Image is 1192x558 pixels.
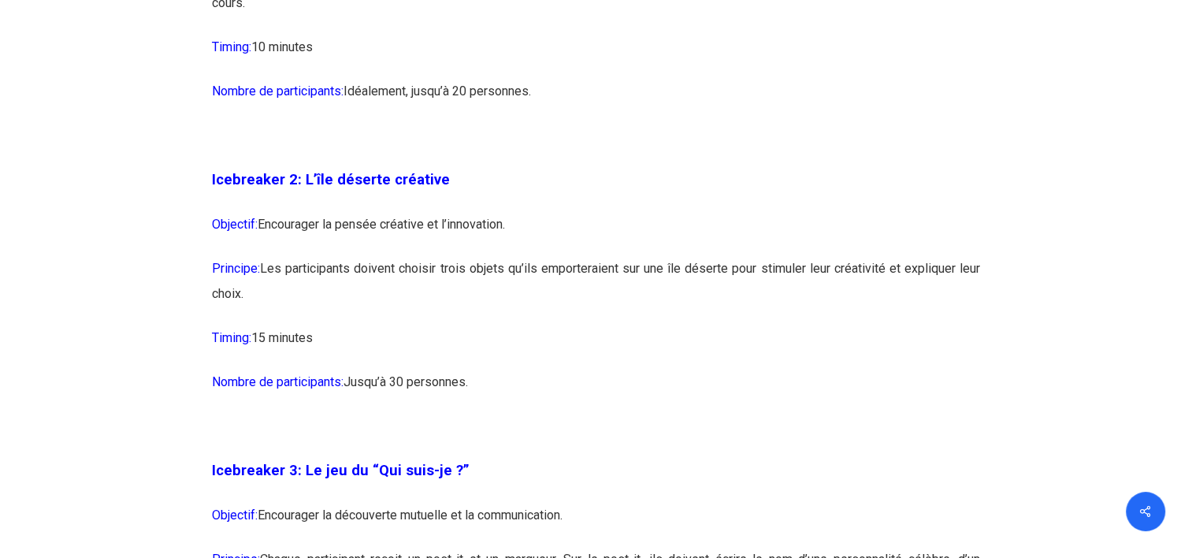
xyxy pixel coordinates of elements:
span: Nombre de participants: [212,84,343,99]
p: Encourager la pensée créative et l’innovation. [212,212,980,256]
span: Icebreaker 2: L’île déserte créative [212,171,450,188]
span: Objectif: [212,508,258,523]
span: Principe: [212,261,260,276]
p: 15 minutes [212,325,980,370]
p: 10 minutes [212,35,980,79]
p: Idéalement, jusqu’à 20 personnes. [212,79,980,123]
p: Les participants doivent choisir trois objets qu’ils emporteraient sur une île déserte pour stimu... [212,256,980,325]
p: Jusqu’à 30 personnes. [212,370,980,414]
span: Timing: [212,330,251,345]
p: Encourager la découverte mutuelle et la communication. [212,503,980,547]
span: Timing: [212,39,251,54]
span: Objectif: [212,217,258,232]
span: Icebreaker 3: Le jeu du “Qui suis-je ?” [212,462,470,479]
span: Nombre de participants: [212,374,343,389]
